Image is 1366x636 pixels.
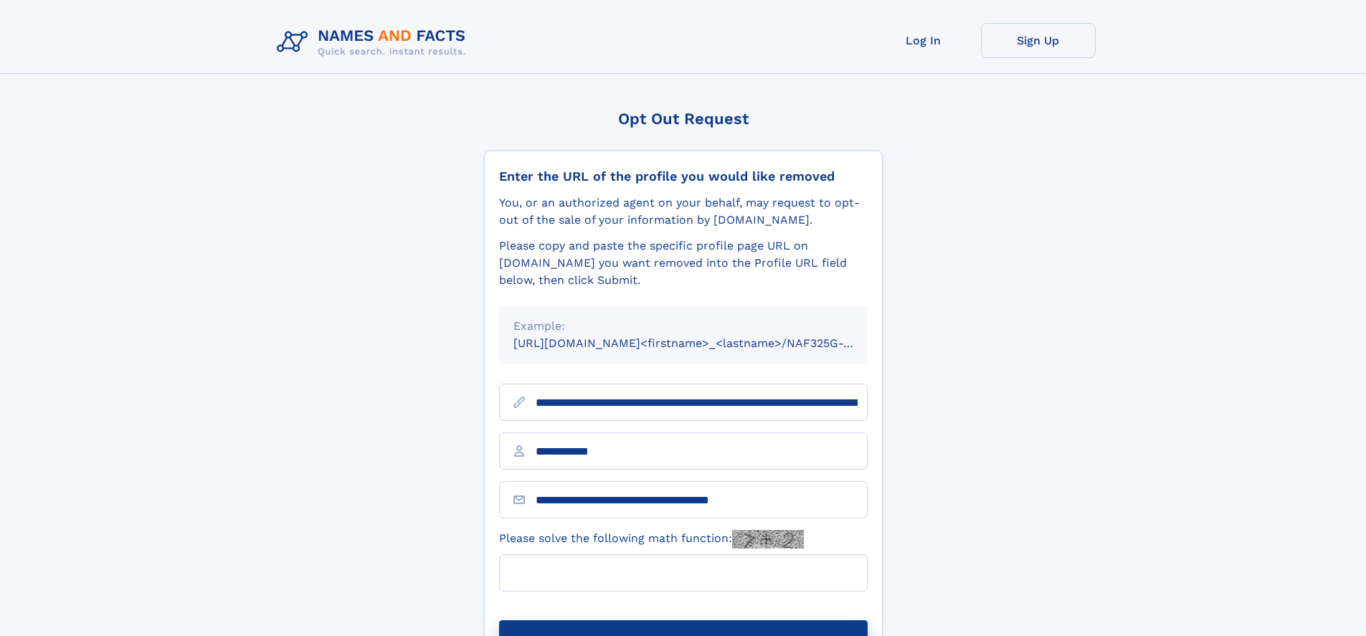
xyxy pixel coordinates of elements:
[484,110,883,128] div: Opt Out Request
[271,23,478,62] img: Logo Names and Facts
[499,194,868,229] div: You, or an authorized agent on your behalf, may request to opt-out of the sale of your informatio...
[513,336,895,350] small: [URL][DOMAIN_NAME]<firstname>_<lastname>/NAF325G-xxxxxxxx
[981,23,1096,58] a: Sign Up
[866,23,981,58] a: Log In
[513,318,853,335] div: Example:
[499,237,868,289] div: Please copy and paste the specific profile page URL on [DOMAIN_NAME] you want removed into the Pr...
[499,530,804,549] label: Please solve the following math function:
[499,169,868,184] div: Enter the URL of the profile you would like removed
